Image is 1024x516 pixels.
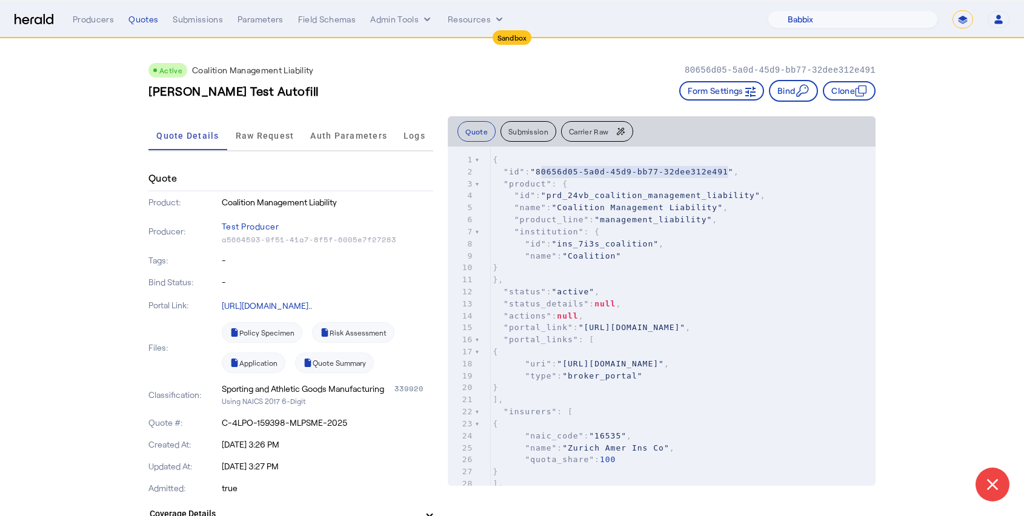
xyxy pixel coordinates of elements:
div: 15 [448,322,474,334]
p: Tags: [148,254,219,266]
span: "id" [514,191,536,200]
p: Classification: [148,389,219,401]
span: : [ [493,407,573,416]
p: a5664593-9f51-41a7-8f5f-6005e7f27283 [222,235,434,245]
span: : , [493,443,674,452]
p: Coalition Management Liability [192,64,314,76]
span: : { [493,179,568,188]
button: Resources dropdown menu [448,13,505,25]
span: "portal_link" [504,323,573,332]
span: : , [493,299,621,308]
p: 80656d05-5a0d-45d9-bb77-32dee312e491 [685,64,876,76]
span: Logs [404,131,425,140]
div: 1 [448,154,474,166]
div: 27 [448,466,474,478]
a: Risk Assessment [312,322,394,343]
span: : , [493,215,717,224]
div: Sporting and Athletic Goods Manufacturing [222,383,384,395]
a: [URL][DOMAIN_NAME].. [222,300,312,311]
span: "insurers" [504,407,557,416]
span: { [493,155,498,164]
div: 22 [448,406,474,418]
span: Carrier Raw [569,128,608,135]
div: Submissions [173,13,223,25]
span: "product" [504,179,551,188]
span: "management_liability" [594,215,712,224]
span: : [493,455,616,464]
h3: [PERSON_NAME] Test Autofill [148,82,319,99]
span: }, [493,275,504,284]
div: 13 [448,298,474,310]
span: null [557,311,578,320]
div: Parameters [238,13,284,25]
span: "[URL][DOMAIN_NAME]" [557,359,664,368]
p: [DATE] 3:27 PM [222,460,434,472]
p: Coalition Management Liability [222,196,434,208]
span: "id" [504,167,525,176]
p: Using NAICS 2017 6-Digit [222,395,434,407]
button: Carrier Raw [561,121,633,142]
div: 25 [448,442,474,454]
div: 9 [448,250,474,262]
span: } [493,263,498,272]
div: 19 [448,370,474,382]
div: Quotes [128,13,158,25]
span: : [493,251,621,260]
span: "uri" [525,359,551,368]
p: Updated At: [148,460,219,472]
span: "ins_7i3s_coalition" [552,239,659,248]
p: - [222,276,434,288]
span: : , [493,203,728,212]
span: "name" [514,203,547,212]
span: null [594,299,616,308]
button: Submission [500,121,556,142]
button: internal dropdown menu [370,13,433,25]
a: Quote Summary [295,352,374,373]
div: 20 [448,382,474,394]
div: 16 [448,334,474,346]
span: "id" [525,239,546,248]
p: Portal Link: [148,299,219,311]
div: 7 [448,226,474,238]
span: "Coalition Management Liability" [552,203,723,212]
div: 5 [448,202,474,214]
span: : , [493,167,739,176]
herald-code-block: quote [448,147,876,486]
span: "type" [525,371,557,380]
span: "naic_code" [525,431,583,440]
p: Files: [148,342,219,354]
span: Active [159,66,182,74]
span: : [493,371,642,380]
span: "active" [552,287,595,296]
div: 21 [448,394,474,406]
span: "80656d05-5a0d-45d9-bb77-32dee312e491" [530,167,733,176]
span: "actions" [504,311,551,320]
span: } [493,467,498,476]
span: "status" [504,287,547,296]
span: "Zurich Amer Ins Co" [562,443,670,452]
span: } [493,383,498,392]
p: Producer: [148,225,219,237]
p: Bind Status: [148,276,219,288]
span: : { [493,227,600,236]
span: : , [493,323,691,332]
span: "[URL][DOMAIN_NAME]" [579,323,686,332]
div: Sandbox [493,30,532,45]
div: 18 [448,358,474,370]
p: Admitted: [148,482,219,494]
p: Quote #: [148,417,219,429]
div: Producers [73,13,114,25]
span: "broker_portal" [562,371,642,380]
div: 2 [448,166,474,178]
span: "product_line" [514,215,590,224]
div: 28 [448,478,474,490]
span: : , [493,287,600,296]
div: 14 [448,310,474,322]
div: 26 [448,454,474,466]
span: : , [493,191,765,200]
div: 4 [448,190,474,202]
div: 10 [448,262,474,274]
span: "portal_links" [504,335,579,344]
span: ], [493,479,504,488]
div: 6 [448,214,474,226]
